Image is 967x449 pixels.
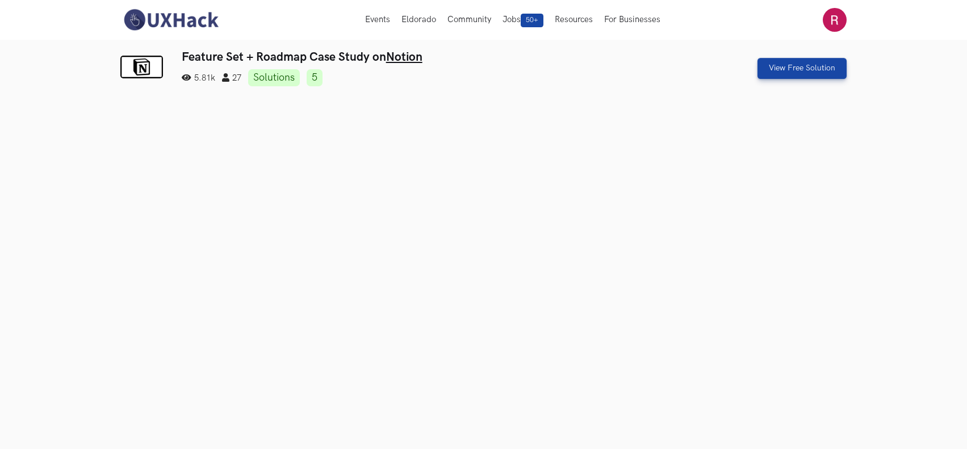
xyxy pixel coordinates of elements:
[386,50,422,64] a: Notion
[307,69,323,86] a: 5
[120,56,163,78] img: Notion logo
[521,14,543,27] span: 50+
[182,50,663,64] h3: Feature Set + Roadmap Case Study on
[120,8,221,32] img: UXHack-logo.png
[757,58,847,79] a: View Free Solution
[823,8,847,32] img: Your profile pic
[182,73,215,83] span: 5.81k
[222,73,241,83] span: 27
[248,69,300,86] a: Solutions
